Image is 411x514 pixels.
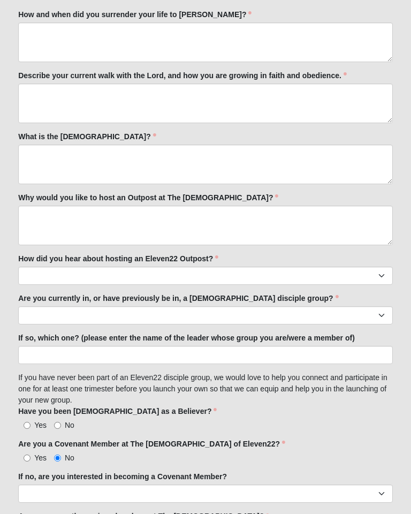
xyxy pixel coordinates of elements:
[65,453,74,462] span: No
[34,421,47,429] span: Yes
[18,192,278,203] label: Why would you like to host an Outpost at The [DEMOGRAPHIC_DATA]?
[18,131,156,142] label: What is the [DEMOGRAPHIC_DATA]?
[24,422,31,429] input: Yes
[65,421,74,429] span: No
[18,439,285,449] label: Are you a Covenant Member at The [DEMOGRAPHIC_DATA] of Eleven22?
[18,293,338,304] label: Are you currently in, or have previously be in, a [DEMOGRAPHIC_DATA] disciple group?
[54,422,61,429] input: No
[18,253,218,264] label: How did you hear about hosting an Eleven22 Outpost?
[34,453,47,462] span: Yes
[18,406,217,417] label: Have you been [DEMOGRAPHIC_DATA] as a Believer?
[24,455,31,462] input: Yes
[54,455,61,462] input: No
[18,471,227,482] label: If no, are you interested in becoming a Covenant Member?
[18,332,355,343] label: If so, which one? (please enter the name of the leader whose group you are/were a member of)
[18,70,347,81] label: Describe your current walk with the Lord, and how you are growing in faith and obedience.
[18,9,252,20] label: How and when did you surrender your life to [PERSON_NAME]?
